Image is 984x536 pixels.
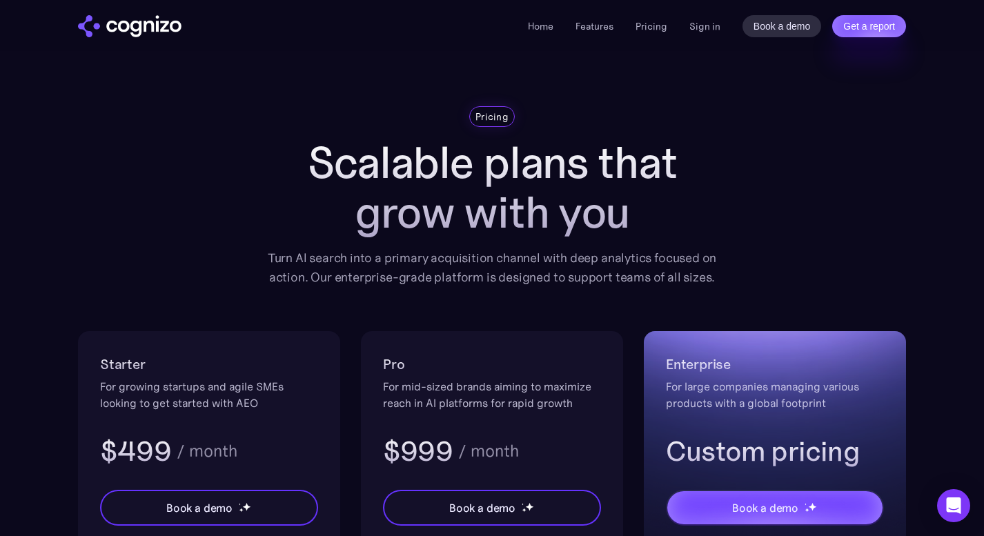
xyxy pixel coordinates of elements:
[937,489,970,522] div: Open Intercom Messenger
[383,490,601,526] a: Book a demostarstarstar
[689,18,720,34] a: Sign in
[449,499,515,516] div: Book a demo
[383,353,601,375] h2: Pro
[522,508,527,513] img: star
[166,499,233,516] div: Book a demo
[808,502,817,511] img: star
[666,378,884,411] div: For large companies managing various products with a global footprint
[100,353,318,375] h2: Starter
[475,110,509,123] div: Pricing
[78,15,181,37] a: home
[383,378,601,411] div: For mid-sized brands aiming to maximize reach in AI platforms for rapid growth
[805,508,809,513] img: star
[458,443,519,459] div: / month
[177,443,237,459] div: / month
[383,433,453,469] h3: $999
[742,15,822,37] a: Book a demo
[100,433,171,469] h3: $499
[100,490,318,526] a: Book a demostarstarstar
[525,502,534,511] img: star
[239,503,241,505] img: star
[732,499,798,516] div: Book a demo
[666,353,884,375] h2: Enterprise
[805,503,807,505] img: star
[666,490,884,526] a: Book a demostarstarstar
[528,20,553,32] a: Home
[78,15,181,37] img: cognizo logo
[636,20,667,32] a: Pricing
[257,138,727,237] h1: Scalable plans that grow with you
[575,20,613,32] a: Features
[522,503,524,505] img: star
[832,15,906,37] a: Get a report
[257,248,727,287] div: Turn AI search into a primary acquisition channel with deep analytics focused on action. Our ente...
[239,508,244,513] img: star
[242,502,251,511] img: star
[666,433,884,469] h3: Custom pricing
[100,378,318,411] div: For growing startups and agile SMEs looking to get started with AEO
